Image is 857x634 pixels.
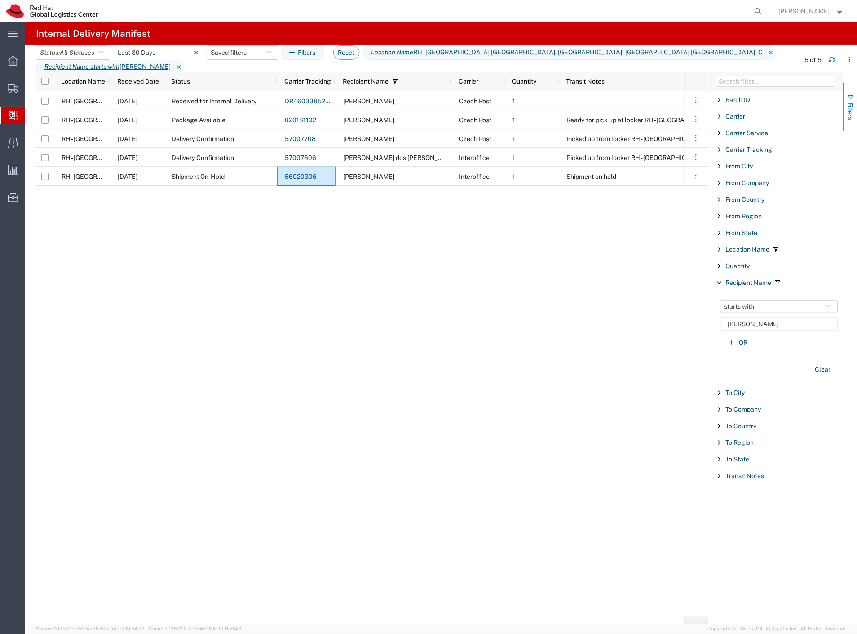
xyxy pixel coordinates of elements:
a: 57007708 [285,135,316,142]
span: Samuel Šulka [343,173,394,180]
span: Location Name [61,78,105,85]
a: DR4603385299E [285,98,337,105]
span: 1 [513,98,516,105]
span: Location Name [726,246,770,253]
span: Recipient Name [726,279,772,286]
a: 57007606 [285,154,316,161]
span: RH - Brno - Tech Park Brno - C [62,173,211,180]
span: Quantity [726,262,750,270]
span: Czech Post [459,116,492,124]
span: Samuel Sulka [343,116,394,124]
span: Delivery Confirmation [172,154,234,161]
span: Filip Lizuch [779,6,830,16]
span: Transit Notes [566,78,605,85]
span: Delivery Confirmation [172,135,234,142]
div: Filter List 18 Filters [709,91,844,625]
span: To Region [726,439,754,446]
h4: Internal Delivery Manifest [36,22,150,45]
span: RH - Brno - Tech Park Brno - B [62,116,211,124]
span: Carrier [726,113,746,120]
i: Recipient Name starts with [44,62,119,71]
span: Server: 2025.21.0-667a72bf6fa [36,626,145,632]
span: Received for Internal Delivery [172,98,256,105]
button: Reset [333,45,360,60]
input: Enter the criteria [720,317,838,331]
span: Interoffice [459,154,490,161]
span: Recipient Name starts with samuel [36,60,174,74]
div: 5 of 5 [805,55,822,65]
span: Package Available [172,116,225,124]
span: 1 [513,116,516,124]
span: Czech Post [459,98,492,105]
span: Czech Post [459,135,492,142]
span: Quantity [512,78,537,85]
span: 09/24/2025 [118,173,137,180]
span: From Country [726,196,765,203]
span: Shipment on hold [567,173,617,180]
span: Batch ID [726,96,751,103]
span: Location Name RH - Brno - Tech Park Brno - B, RH - Brno - Tech Park Brno - C [363,45,766,60]
span: Carrier [459,78,478,85]
span: From State [726,229,758,236]
img: logo [6,4,98,18]
span: RH - Brno - Tech Park Brno - B [62,154,211,161]
span: Recipient Name [343,78,389,85]
button: Saved filters [207,45,278,60]
span: From Region [726,213,762,220]
button: Filters [282,45,324,60]
span: All Statuses [60,49,94,56]
span: OR [739,338,748,347]
span: Carrier Service [726,129,769,137]
span: Transit Notes [726,472,764,479]
span: [DATE] 11:51:43 [208,626,241,632]
span: Carrier Tracking [726,146,773,153]
span: Picked up from locker RH - Brno TPB-C-34 [567,154,738,161]
span: To City [726,389,745,396]
a: 020161192 [285,116,316,124]
span: Interoffice [459,173,490,180]
span: 10/13/2025 [118,98,137,105]
span: Ready for pick up at locker RH - Brno TPB-C-51 [567,116,750,124]
span: Received Date [117,78,159,85]
span: 1 [513,154,516,161]
span: Picked up from locker RH - Brno TPB-C-02 [567,135,738,142]
span: 10/02/2025 [118,135,137,142]
span: RH - Brno - Tech Park Brno - C [62,98,211,105]
i: Location Name [371,48,414,57]
span: To Country [726,422,757,430]
span: To Company [726,406,761,413]
span: 1 [513,135,516,142]
span: Carrier Tracking [284,78,331,85]
a: 56920306 [285,173,317,180]
button: Status:All Statuses [36,45,110,60]
span: Status [171,78,190,85]
span: Filters [847,102,854,120]
span: 10/02/2025 [118,154,137,161]
button: starts with [720,300,838,313]
span: Shipment On-Hold [172,173,225,180]
span: Samuel Dobron [343,135,394,142]
span: starts with [724,302,755,311]
button: [PERSON_NAME] [778,6,845,17]
span: Client: 2025.21.0-f0c8481 [149,626,241,632]
span: 1 [513,173,516,180]
input: Filter Columns Input [716,76,835,87]
span: 10/08/2025 [118,116,137,124]
button: Clear [808,362,838,377]
span: Copyright © [DATE]-[DATE] Agistix Inc., All Rights Reserved [708,625,846,633]
span: From Company [726,179,769,186]
span: To State [726,456,750,463]
span: From City [726,163,753,170]
span: Samuel dos Santos [343,154,459,161]
span: [DATE] 10:54:32 [108,626,145,632]
span: RH - Brno - Tech Park Brno - C [62,135,211,142]
button: OR [720,335,755,350]
span: Samuel Dobron [343,98,394,105]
